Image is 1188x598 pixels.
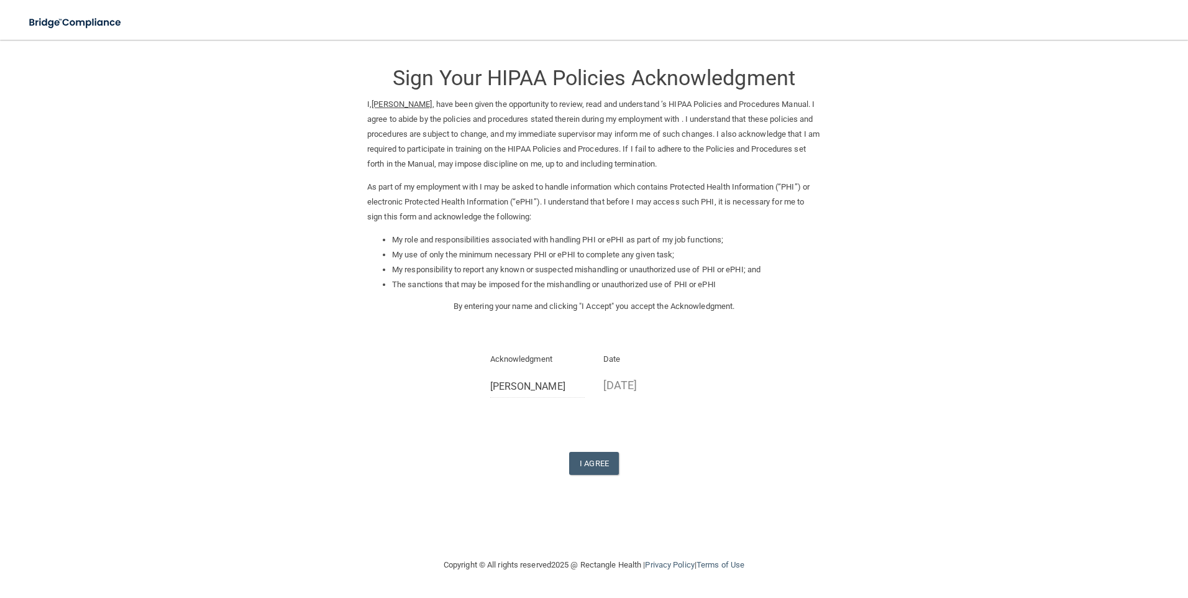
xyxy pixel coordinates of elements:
[645,560,694,569] a: Privacy Policy
[569,452,619,475] button: I Agree
[603,375,698,395] p: [DATE]
[697,560,744,569] a: Terms of Use
[367,545,821,585] div: Copyright © All rights reserved 2025 @ Rectangle Health | |
[367,299,821,314] p: By entering your name and clicking "I Accept" you accept the Acknowledgment.
[392,247,821,262] li: My use of only the minimum necessary PHI or ePHI to complete any given task;
[490,352,585,367] p: Acknowledgment
[367,97,821,172] p: I, , have been given the opportunity to review, read and understand ’s HIPAA Policies and Procedu...
[392,262,821,277] li: My responsibility to report any known or suspected mishandling or unauthorized use of PHI or ePHI...
[603,352,698,367] p: Date
[372,99,432,109] ins: [PERSON_NAME]
[392,277,821,292] li: The sanctions that may be imposed for the mishandling or unauthorized use of PHI or ePHI
[392,232,821,247] li: My role and responsibilities associated with handling PHI or ePHI as part of my job functions;
[367,67,821,90] h3: Sign Your HIPAA Policies Acknowledgment
[490,375,585,398] input: Full Name
[19,10,133,35] img: bridge_compliance_login_screen.278c3ca4.svg
[367,180,821,224] p: As part of my employment with I may be asked to handle information which contains Protected Healt...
